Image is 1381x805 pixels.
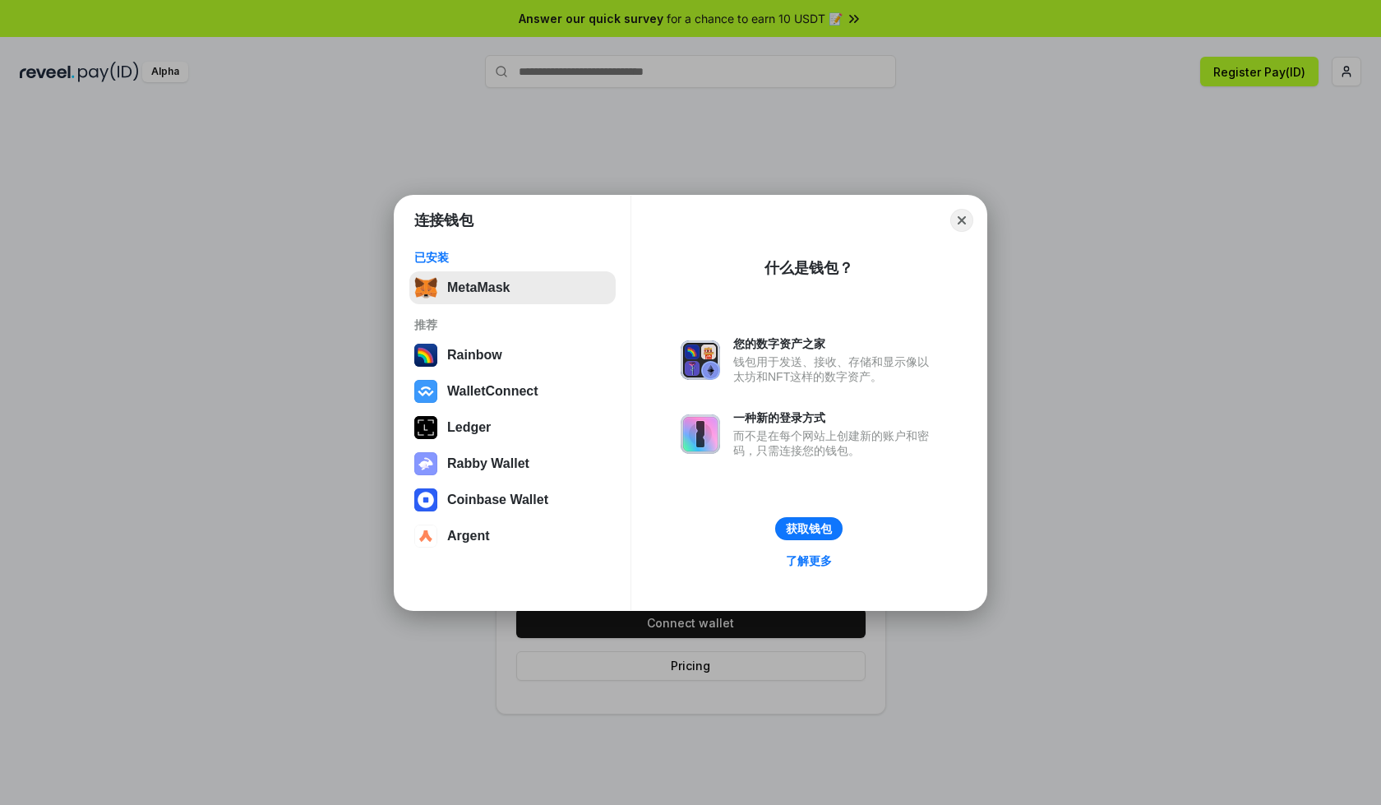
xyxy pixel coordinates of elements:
[414,211,473,230] h1: 连接钱包
[733,336,937,351] div: 您的数字资产之家
[786,521,832,536] div: 获取钱包
[409,520,616,553] button: Argent
[447,493,548,507] div: Coinbase Wallet
[414,488,437,511] img: svg+xml,%3Csvg%20width%3D%2228%22%20height%3D%2228%22%20viewBox%3D%220%200%2028%2028%22%20fill%3D...
[409,411,616,444] button: Ledger
[409,483,616,516] button: Coinbase Wallet
[733,354,937,384] div: 钱包用于发送、接收、存储和显示像以太坊和NFT这样的数字资产。
[775,517,843,540] button: 获取钱包
[414,452,437,475] img: svg+xml,%3Csvg%20xmlns%3D%22http%3A%2F%2Fwww.w3.org%2F2000%2Fsvg%22%20fill%3D%22none%22%20viewBox...
[414,276,437,299] img: svg+xml,%3Csvg%20fill%3D%22none%22%20height%3D%2233%22%20viewBox%3D%220%200%2035%2033%22%20width%...
[681,414,720,454] img: svg+xml,%3Csvg%20xmlns%3D%22http%3A%2F%2Fwww.w3.org%2F2000%2Fsvg%22%20fill%3D%22none%22%20viewBox...
[764,258,853,278] div: 什么是钱包？
[414,416,437,439] img: svg+xml,%3Csvg%20xmlns%3D%22http%3A%2F%2Fwww.w3.org%2F2000%2Fsvg%22%20width%3D%2228%22%20height%3...
[447,348,502,363] div: Rainbow
[414,525,437,548] img: svg+xml,%3Csvg%20width%3D%2228%22%20height%3D%2228%22%20viewBox%3D%220%200%2028%2028%22%20fill%3D...
[409,447,616,480] button: Rabby Wallet
[447,456,529,471] div: Rabby Wallet
[447,384,538,399] div: WalletConnect
[414,317,611,332] div: 推荐
[950,209,973,232] button: Close
[414,344,437,367] img: svg+xml,%3Csvg%20width%3D%22120%22%20height%3D%22120%22%20viewBox%3D%220%200%20120%20120%22%20fil...
[733,410,937,425] div: 一种新的登录方式
[681,340,720,380] img: svg+xml,%3Csvg%20xmlns%3D%22http%3A%2F%2Fwww.w3.org%2F2000%2Fsvg%22%20fill%3D%22none%22%20viewBox...
[447,529,490,544] div: Argent
[733,428,937,458] div: 而不是在每个网站上创建新的账户和密码，只需连接您的钱包。
[776,550,842,571] a: 了解更多
[409,375,616,408] button: WalletConnect
[786,553,832,568] div: 了解更多
[414,250,611,265] div: 已安装
[409,271,616,304] button: MetaMask
[447,420,491,435] div: Ledger
[447,280,510,295] div: MetaMask
[414,380,437,403] img: svg+xml,%3Csvg%20width%3D%2228%22%20height%3D%2228%22%20viewBox%3D%220%200%2028%2028%22%20fill%3D...
[409,339,616,372] button: Rainbow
